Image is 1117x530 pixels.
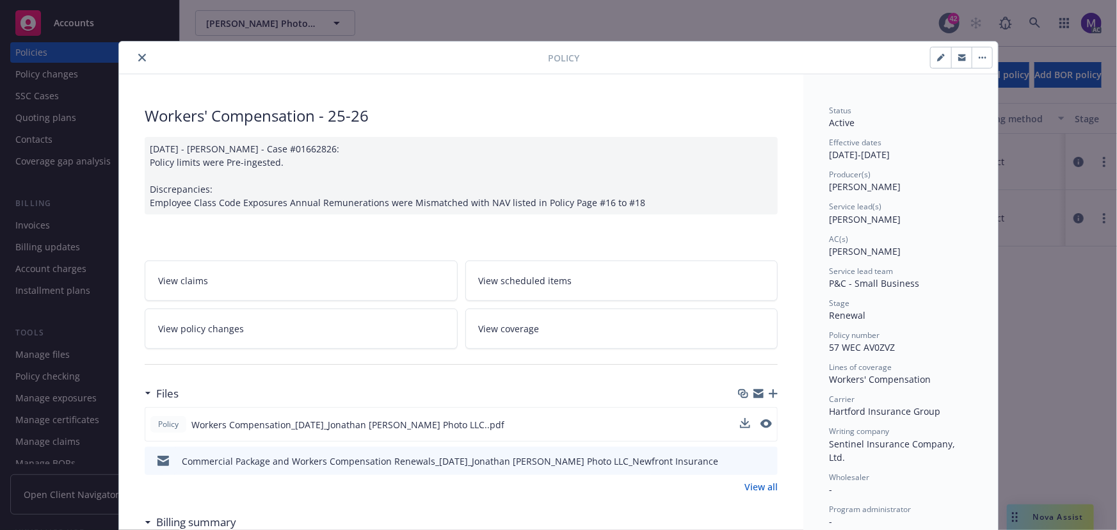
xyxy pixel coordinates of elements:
span: - [829,483,832,495]
a: View policy changes [145,309,458,349]
a: View claims [145,261,458,301]
span: View policy changes [158,322,244,335]
h3: Files [156,385,179,402]
span: Active [829,116,855,129]
span: Carrier [829,394,855,405]
div: Files [145,385,179,402]
a: View coverage [465,309,778,349]
span: [PERSON_NAME] [829,245,901,257]
span: Writing company [829,426,889,437]
span: View scheduled items [479,274,572,287]
span: Stage [829,298,849,309]
div: Commercial Package and Workers Compensation Renewals_[DATE]_Jonathan [PERSON_NAME] Photo LLC_Newf... [182,454,718,468]
span: View coverage [479,322,540,335]
button: download file [741,454,751,468]
span: Status [829,105,851,116]
button: preview file [761,454,773,468]
span: Policy [548,51,579,65]
button: preview file [760,418,772,431]
span: [PERSON_NAME] [829,181,901,193]
span: Program administrator [829,504,911,515]
button: close [134,50,150,65]
span: - [829,515,832,527]
a: View scheduled items [465,261,778,301]
span: Wholesaler [829,472,869,483]
span: AC(s) [829,234,848,245]
span: Policy [156,419,181,430]
span: Service lead(s) [829,201,881,212]
div: Workers' Compensation - 25-26 [145,105,778,127]
span: P&C - Small Business [829,277,919,289]
div: [DATE] - [DATE] [829,137,972,161]
span: Producer(s) [829,169,871,180]
span: Effective dates [829,137,881,148]
span: Workers Compensation_[DATE]_Jonathan [PERSON_NAME] Photo LLC..pdf [191,418,504,431]
span: Sentinel Insurance Company, Ltd. [829,438,958,463]
span: 57 WEC AV0ZVZ [829,341,895,353]
button: download file [740,418,750,428]
span: [PERSON_NAME] [829,213,901,225]
span: View claims [158,274,208,287]
span: Policy number [829,330,880,341]
span: Service lead team [829,266,893,277]
button: download file [740,418,750,431]
button: preview file [760,419,772,428]
a: View all [744,480,778,494]
span: Hartford Insurance Group [829,405,940,417]
span: Lines of coverage [829,362,892,373]
div: [DATE] - [PERSON_NAME] - Case #01662826: Policy limits were Pre-ingested. Discrepancies: Employee... [145,137,778,214]
div: Workers' Compensation [829,373,972,386]
span: Renewal [829,309,865,321]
